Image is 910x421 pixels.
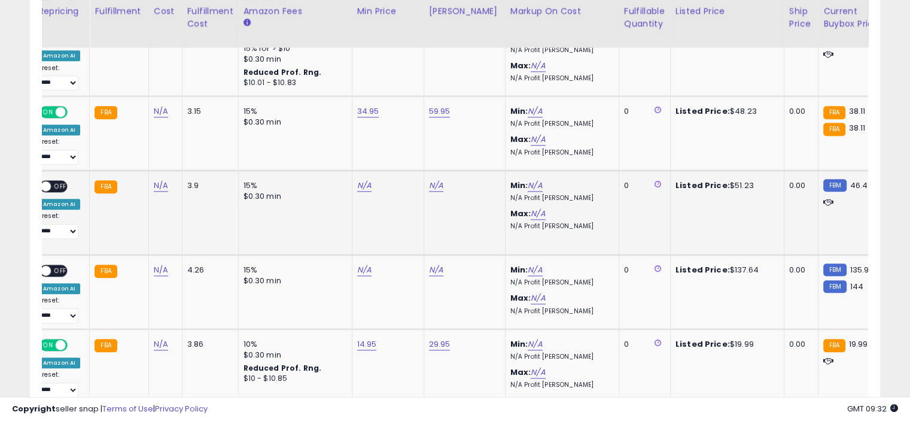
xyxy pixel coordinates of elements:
a: Terms of Use [102,403,153,414]
p: N/A Profit [PERSON_NAME] [510,278,610,287]
small: Amazon Fees. [244,17,251,28]
a: N/A [154,180,168,192]
a: 14.95 [357,338,377,350]
span: ON [41,107,56,117]
div: 0.00 [789,180,809,191]
a: Privacy Policy [155,403,208,414]
div: $0.30 min [244,117,343,128]
a: 34.95 [357,105,379,117]
small: FBA [95,106,117,119]
div: 0 [624,265,661,275]
div: $48.23 [675,106,775,117]
div: $19.99 [675,339,775,350]
div: Fulfillment [95,5,143,17]
p: N/A Profit [PERSON_NAME] [510,381,610,389]
p: N/A Profit [PERSON_NAME] [510,149,610,157]
a: N/A [429,264,443,276]
a: N/A [528,264,542,276]
div: 3.9 [187,180,229,191]
b: Max: [510,134,531,145]
a: N/A [528,338,542,350]
div: Fulfillment Cost [187,5,233,30]
b: Listed Price: [675,264,730,275]
small: FBA [95,339,117,352]
b: Min: [510,105,528,117]
div: 3.86 [187,339,229,350]
div: Preset: [38,296,80,323]
div: 0.00 [789,265,809,275]
div: Amazon AI [38,199,80,210]
div: Amazon AI [38,358,80,368]
div: Preset: [38,138,80,165]
span: 38.11 [848,122,865,134]
a: N/A [531,134,545,146]
div: Ship Price [789,5,813,30]
div: $10.01 - $10.83 [244,78,343,88]
b: Max: [510,208,531,219]
div: 0.00 [789,339,809,350]
div: 0 [624,106,661,117]
p: N/A Profit [PERSON_NAME] [510,46,610,54]
div: Preset: [38,212,80,239]
a: 29.95 [429,338,451,350]
span: 46.42 [850,180,872,191]
div: seller snap | | [12,404,208,415]
p: N/A Profit [PERSON_NAME] [510,353,610,361]
b: Reduced Prof. Rng. [244,67,322,77]
div: $0.30 min [244,350,343,361]
div: 15% [244,106,343,117]
b: Listed Price: [675,105,730,117]
span: OFF [66,340,85,350]
div: $0.30 min [244,275,343,286]
span: OFF [51,181,70,192]
div: 4.26 [187,265,229,275]
small: FBA [823,123,845,136]
span: 19.99 [848,338,868,350]
b: Listed Price: [675,338,730,350]
div: $10 - $10.85 [244,374,343,384]
a: N/A [357,180,372,192]
a: N/A [429,180,443,192]
b: Min: [510,180,528,191]
span: OFF [66,107,85,117]
span: 135.99 [850,264,874,275]
div: Amazon AI [38,125,80,135]
div: Fulfillable Quantity [624,5,665,30]
div: 0 [624,339,661,350]
div: Amazon Fees [244,5,347,17]
div: Repricing [38,5,84,17]
div: Cost [154,5,177,17]
div: Current Buybox Price [823,5,885,30]
div: $137.64 [675,265,775,275]
div: $0.30 min [244,191,343,202]
b: Min: [510,264,528,275]
div: 10% [244,339,343,350]
a: N/A [531,208,545,220]
a: N/A [528,105,542,117]
a: N/A [154,338,168,350]
a: N/A [531,292,545,304]
div: Preset: [38,371,80,398]
span: ON [41,340,56,350]
small: FBM [823,263,847,276]
div: 15% [244,180,343,191]
div: $0.30 min [244,54,343,65]
small: FBA [823,106,845,119]
b: Max: [510,60,531,71]
strong: Copyright [12,403,56,414]
p: N/A Profit [PERSON_NAME] [510,120,610,128]
div: $51.23 [675,180,775,191]
div: Markup on Cost [510,5,614,17]
a: N/A [531,367,545,378]
b: Listed Price: [675,180,730,191]
small: FBA [823,339,845,352]
small: FBA [95,265,117,278]
div: 0.00 [789,106,809,117]
a: N/A [528,180,542,192]
span: OFF [51,266,70,276]
a: N/A [357,264,372,276]
div: 3.15 [187,106,229,117]
a: N/A [154,264,168,276]
b: Max: [510,367,531,378]
div: Listed Price [675,5,779,17]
